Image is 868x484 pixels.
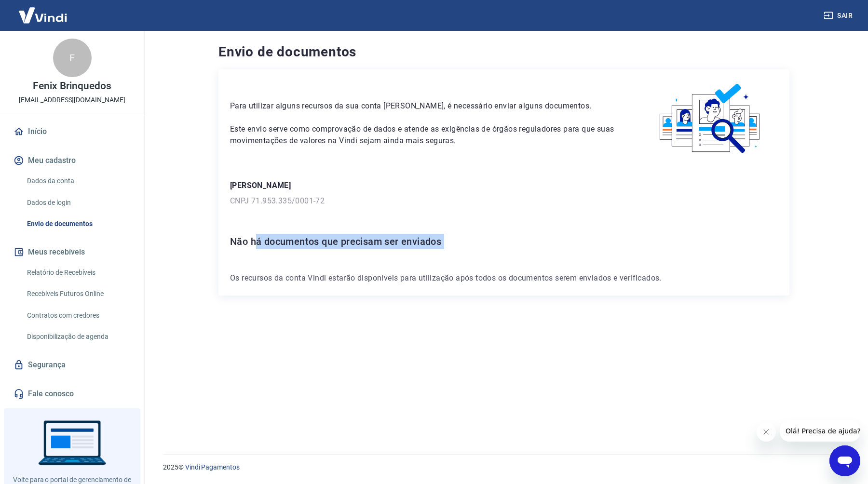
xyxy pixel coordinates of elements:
p: Este envio serve como comprovação de dados e atende as exigências de órgãos reguladores para que ... [230,123,620,147]
a: Vindi Pagamentos [185,463,240,471]
div: F [53,39,92,77]
a: Contratos com credores [23,306,133,325]
p: [PERSON_NAME] [230,180,778,191]
iframe: Botão para abrir a janela de mensagens [829,445,860,476]
a: Dados de login [23,193,133,213]
img: waiting_documents.41d9841a9773e5fdf392cede4d13b617.svg [643,81,778,157]
h6: Não há documentos que precisam ser enviados [230,234,778,249]
a: Envio de documentos [23,214,133,234]
a: Recebíveis Futuros Online [23,284,133,304]
a: Relatório de Recebíveis [23,263,133,282]
p: 2025 © [163,462,845,472]
p: Fenix Brinquedos [33,81,111,91]
h4: Envio de documentos [218,42,789,62]
span: Olá! Precisa de ajuda? [6,7,81,14]
button: Meu cadastro [12,150,133,171]
p: [EMAIL_ADDRESS][DOMAIN_NAME] [19,95,125,105]
iframe: Mensagem da empresa [780,420,860,442]
button: Meus recebíveis [12,242,133,263]
img: Vindi [12,0,74,30]
p: CNPJ 71.953.335/0001-72 [230,195,778,207]
a: Segurança [12,354,133,376]
a: Disponibilização de agenda [23,327,133,347]
a: Dados da conta [23,171,133,191]
iframe: Fechar mensagem [757,422,776,442]
p: Para utilizar alguns recursos da sua conta [PERSON_NAME], é necessário enviar alguns documentos. [230,100,620,112]
a: Fale conosco [12,383,133,404]
a: Início [12,121,133,142]
button: Sair [822,7,856,25]
p: Os recursos da conta Vindi estarão disponíveis para utilização após todos os documentos serem env... [230,272,778,284]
